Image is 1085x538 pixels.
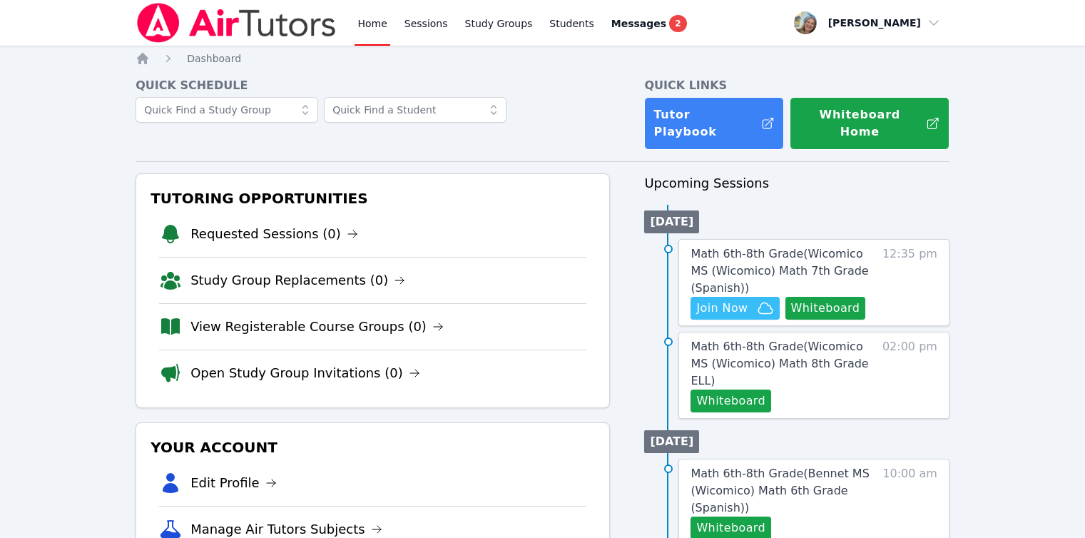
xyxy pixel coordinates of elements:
[790,97,949,150] button: Whiteboard Home
[691,338,875,390] a: Math 6th-8th Grade(Wicomico MS (Wicomico) Math 8th Grade ELL)
[190,270,405,290] a: Study Group Replacements (0)
[136,97,318,123] input: Quick Find a Study Group
[691,467,869,514] span: Math 6th-8th Grade ( Bennet MS (Wicomico) Math 6th Grade (Spanish) )
[187,51,241,66] a: Dashboard
[691,340,868,387] span: Math 6th-8th Grade ( Wicomico MS (Wicomico) Math 8th Grade ELL )
[696,300,748,317] span: Join Now
[691,297,779,320] button: Join Now
[136,3,337,43] img: Air Tutors
[190,363,420,383] a: Open Study Group Invitations (0)
[644,173,949,193] h3: Upcoming Sessions
[190,317,444,337] a: View Registerable Course Groups (0)
[190,224,358,244] a: Requested Sessions (0)
[691,465,875,517] a: Math 6th-8th Grade(Bennet MS (Wicomico) Math 6th Grade (Spanish))
[136,77,610,94] h4: Quick Schedule
[187,53,241,64] span: Dashboard
[669,15,686,32] span: 2
[691,245,875,297] a: Math 6th-8th Grade(Wicomico MS (Wicomico) Math 7th Grade (Spanish))
[644,430,699,453] li: [DATE]
[644,210,699,233] li: [DATE]
[136,51,949,66] nav: Breadcrumb
[785,297,866,320] button: Whiteboard
[691,390,771,412] button: Whiteboard
[324,97,506,123] input: Quick Find a Student
[882,338,937,412] span: 02:00 pm
[148,186,598,211] h3: Tutoring Opportunities
[882,245,937,320] span: 12:35 pm
[148,435,598,460] h3: Your Account
[611,16,666,31] span: Messages
[644,77,949,94] h4: Quick Links
[190,473,277,493] a: Edit Profile
[644,97,784,150] a: Tutor Playbook
[691,247,868,295] span: Math 6th-8th Grade ( Wicomico MS (Wicomico) Math 7th Grade (Spanish) )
